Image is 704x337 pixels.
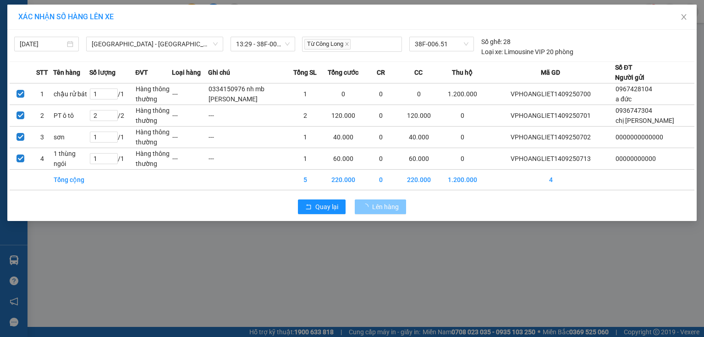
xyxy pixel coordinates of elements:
span: CR [377,67,385,77]
span: Ghi chú [208,67,230,77]
td: 60.000 [324,148,363,170]
td: Hàng thông thường [135,127,171,148]
span: Từ Công Long [304,39,351,50]
span: Lên hàng [372,202,399,212]
td: 0 [439,105,487,127]
td: 1 [32,83,54,105]
td: 1 [287,148,324,170]
td: 0334150976 nh mb [PERSON_NAME] [208,83,287,105]
td: 0 [363,148,399,170]
button: Close [671,5,697,30]
td: 120.000 [399,105,439,127]
input: 14/09/2025 [20,39,65,49]
td: --- [208,148,287,170]
div: Số ĐT Người gửi [615,62,644,83]
td: 2 [32,105,54,127]
td: VPHOANGLIET1409250713 [486,148,615,170]
span: Tên hàng [53,67,80,77]
span: 0000000000000 [616,133,663,141]
span: STT [36,67,48,77]
td: 1.200.000 [439,83,487,105]
span: 13:29 - 38F-006.51 [236,37,290,51]
td: Hàng thông thường [135,148,171,170]
td: --- [208,127,287,148]
td: Hàng thông thường [135,83,171,105]
span: XÁC NHẬN SỐ HÀNG LÊN XE [18,12,114,21]
span: down [213,41,218,47]
span: Tổng SL [293,67,317,77]
td: 0 [439,127,487,148]
span: loading [362,204,372,210]
td: 220.000 [324,170,363,190]
td: 40.000 [399,127,439,148]
td: 4 [32,148,54,170]
span: 00000000000 [616,155,656,162]
td: Hàng thông thường [135,105,171,127]
td: --- [172,148,208,170]
span: Mã GD [541,67,560,77]
button: rollbackQuay lại [298,199,346,214]
td: 0 [363,105,399,127]
td: VPHOANGLIET1409250701 [486,105,615,127]
span: a đức [616,95,632,103]
span: 0936747304 [616,107,652,114]
td: VPHOANGLIET1409250700 [486,83,615,105]
td: / 1 [89,127,135,148]
span: Thu hộ [452,67,473,77]
span: close [680,13,687,21]
td: 220.000 [399,170,439,190]
td: --- [172,83,208,105]
span: CC [414,67,423,77]
span: Quay lại [315,202,338,212]
span: Hà Nội - Hà Tĩnh [92,37,218,51]
span: Số ghế: [481,37,502,47]
td: sơn [53,127,89,148]
td: / 2 [89,105,135,127]
td: 3 [32,127,54,148]
td: 0 [363,170,399,190]
td: / 1 [89,148,135,170]
div: 28 [481,37,511,47]
div: Limousine VIP 20 phòng [481,47,573,57]
span: Số lượng [89,67,115,77]
span: rollback [305,204,312,211]
td: PT ô tô [53,105,89,127]
td: VPHOANGLIET1409250702 [486,127,615,148]
td: 1 [287,83,324,105]
td: --- [172,127,208,148]
td: --- [172,105,208,127]
td: / 1 [89,83,135,105]
td: 1 [287,127,324,148]
td: 4 [486,170,615,190]
td: 0 [399,83,439,105]
span: 38F-006.51 [415,37,468,51]
span: 0967428104 [616,85,652,93]
td: 40.000 [324,127,363,148]
td: 0 [324,83,363,105]
td: Tổng cộng [53,170,89,190]
td: 0 [363,127,399,148]
td: 2 [287,105,324,127]
span: Tổng cước [328,67,358,77]
td: 120.000 [324,105,363,127]
span: Loại xe: [481,47,503,57]
span: close [345,42,349,46]
td: --- [208,105,287,127]
td: 1.200.000 [439,170,487,190]
td: chậu rử bát [53,83,89,105]
td: 1 thùng ngói [53,148,89,170]
span: chị [PERSON_NAME] [616,117,674,124]
td: 0 [439,148,487,170]
td: 0 [363,83,399,105]
td: 60.000 [399,148,439,170]
span: Loại hàng [172,67,201,77]
span: ĐVT [135,67,148,77]
button: Lên hàng [355,199,406,214]
td: 5 [287,170,324,190]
